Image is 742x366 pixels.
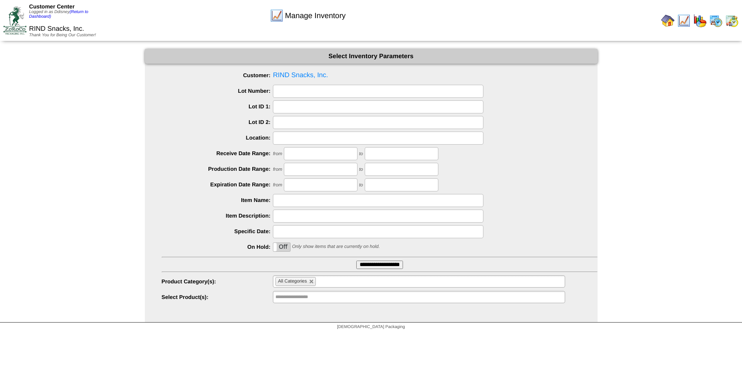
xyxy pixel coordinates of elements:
label: Off [273,243,290,251]
label: Customer: [162,72,273,78]
label: Production Date Range: [162,166,273,172]
div: Select Inventory Parameters [145,49,598,64]
label: Lot Number: [162,88,273,94]
a: (Return to Dashboard) [29,10,88,19]
label: Select Product(s): [162,294,273,300]
span: to [359,167,363,172]
span: from [273,151,282,156]
span: Logged in as Ddisney [29,10,88,19]
span: [DEMOGRAPHIC_DATA] Packaging [337,325,405,329]
label: Expiration Date Range: [162,181,273,188]
label: Lot ID 1: [162,103,273,110]
span: All Categories [278,279,307,284]
div: OnOff [273,242,291,252]
img: line_graph.gif [270,9,283,22]
img: calendarprod.gif [709,14,723,27]
label: Specific Date: [162,228,273,234]
label: Item Name: [162,197,273,203]
label: On Hold: [162,244,273,250]
img: ZoRoCo_Logo(Green%26Foil)%20jpg.webp [3,6,27,35]
label: Receive Date Range: [162,150,273,156]
label: Item Description: [162,213,273,219]
span: to [359,183,363,188]
span: from [273,183,282,188]
img: home.gif [661,14,675,27]
span: RIND Snacks, Inc. [29,25,84,32]
label: Lot ID 2: [162,119,273,125]
span: to [359,151,363,156]
img: graph.gif [693,14,707,27]
span: Manage Inventory [285,11,346,20]
span: Thank You for Being Our Customer! [29,33,96,38]
span: RIND Snacks, Inc. [162,69,598,82]
label: Location: [162,135,273,141]
label: Product Category(s): [162,278,273,285]
img: line_graph.gif [677,14,691,27]
span: Customer Center [29,3,75,10]
span: Only show items that are currently on hold. [292,244,379,249]
img: calendarinout.gif [725,14,739,27]
span: from [273,167,282,172]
